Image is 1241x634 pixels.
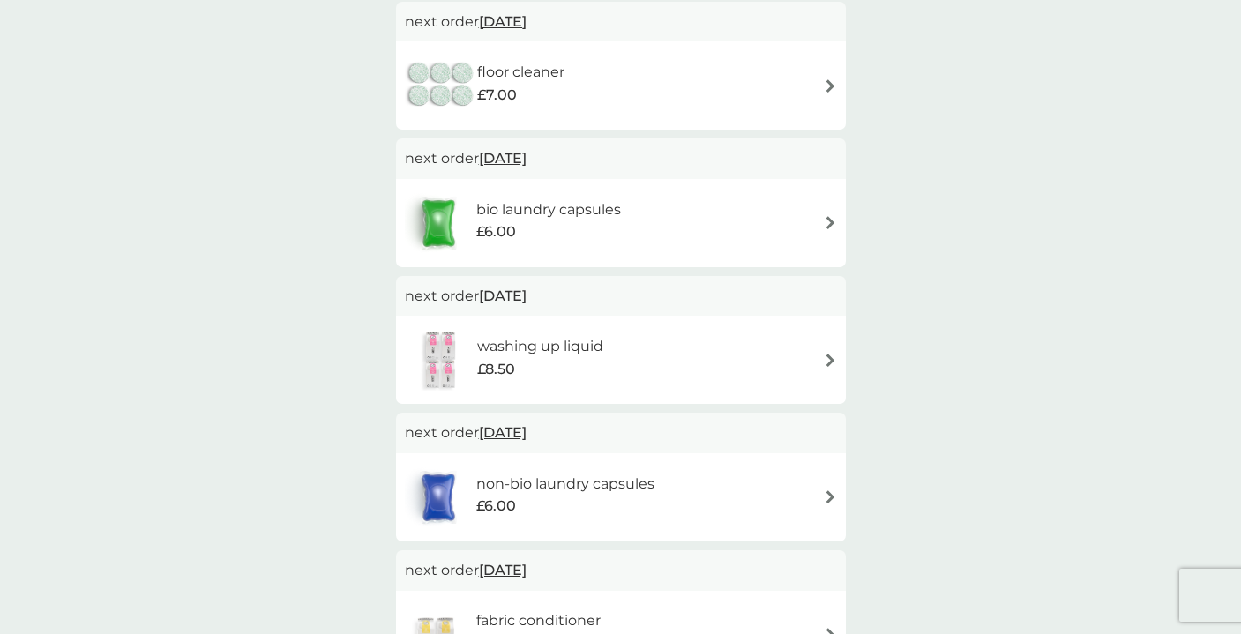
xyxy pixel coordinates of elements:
span: £7.00 [477,84,517,107]
span: [DATE] [479,553,527,587]
span: [DATE] [479,279,527,313]
h6: non-bio laundry capsules [476,473,654,496]
img: arrow right [824,216,837,229]
p: next order [405,559,837,582]
p: next order [405,285,837,308]
span: [DATE] [479,4,527,39]
p: next order [405,421,837,444]
h6: fabric conditioner [476,609,601,632]
img: bio laundry capsules [405,192,472,254]
img: floor cleaner [405,55,477,116]
p: next order [405,147,837,170]
h6: floor cleaner [477,61,564,84]
h6: washing up liquid [477,335,603,358]
img: washing up liquid [405,329,477,391]
span: £6.00 [476,220,516,243]
img: arrow right [824,79,837,93]
span: [DATE] [479,141,527,175]
img: non-bio laundry capsules [405,466,472,528]
span: £8.50 [477,358,515,381]
h6: bio laundry capsules [476,198,621,221]
img: arrow right [824,490,837,503]
p: next order [405,11,837,34]
span: [DATE] [479,415,527,450]
span: £6.00 [476,495,516,518]
img: arrow right [824,354,837,367]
